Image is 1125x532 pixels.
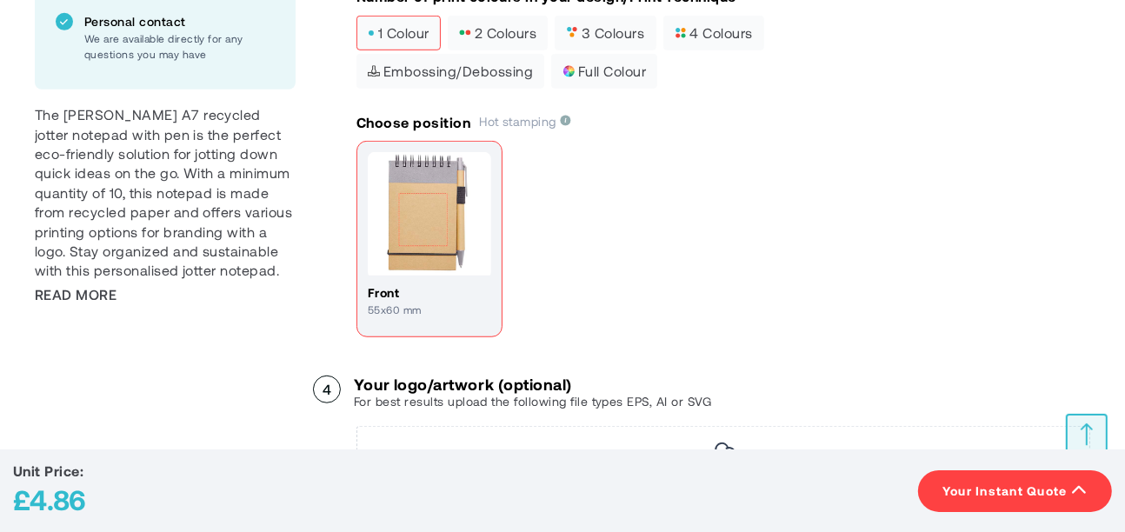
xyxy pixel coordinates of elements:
[566,27,644,39] span: 3 colours
[675,27,753,39] span: 4 colours
[84,30,275,62] p: We are available directly for any questions you may have
[354,376,711,393] h3: Your logo/artwork (optional)
[479,114,571,129] span: Hot stamping
[368,284,491,302] h4: front
[368,302,491,317] p: 55x60 mm
[368,65,533,77] span: Embossing/Debossing
[13,480,86,519] div: £4.86
[84,13,275,30] p: Personal contact
[459,27,536,39] span: 2 colours
[35,105,296,281] div: The [PERSON_NAME] A7 recycled jotter notepad with pen is the perfect eco-friendly solution for jo...
[354,393,711,410] p: For best results upload the following file types EPS, AI or SVG
[711,442,736,465] img: Image Uploader
[13,462,83,479] span: Unit Price:
[368,152,491,276] img: Print position front
[35,285,116,304] span: Read More
[918,470,1112,512] button: Your Instant Quote
[368,27,429,39] span: 1 colour
[942,482,1068,500] span: Your Instant Quote
[562,65,646,77] span: full colour
[356,113,470,132] p: Choose position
